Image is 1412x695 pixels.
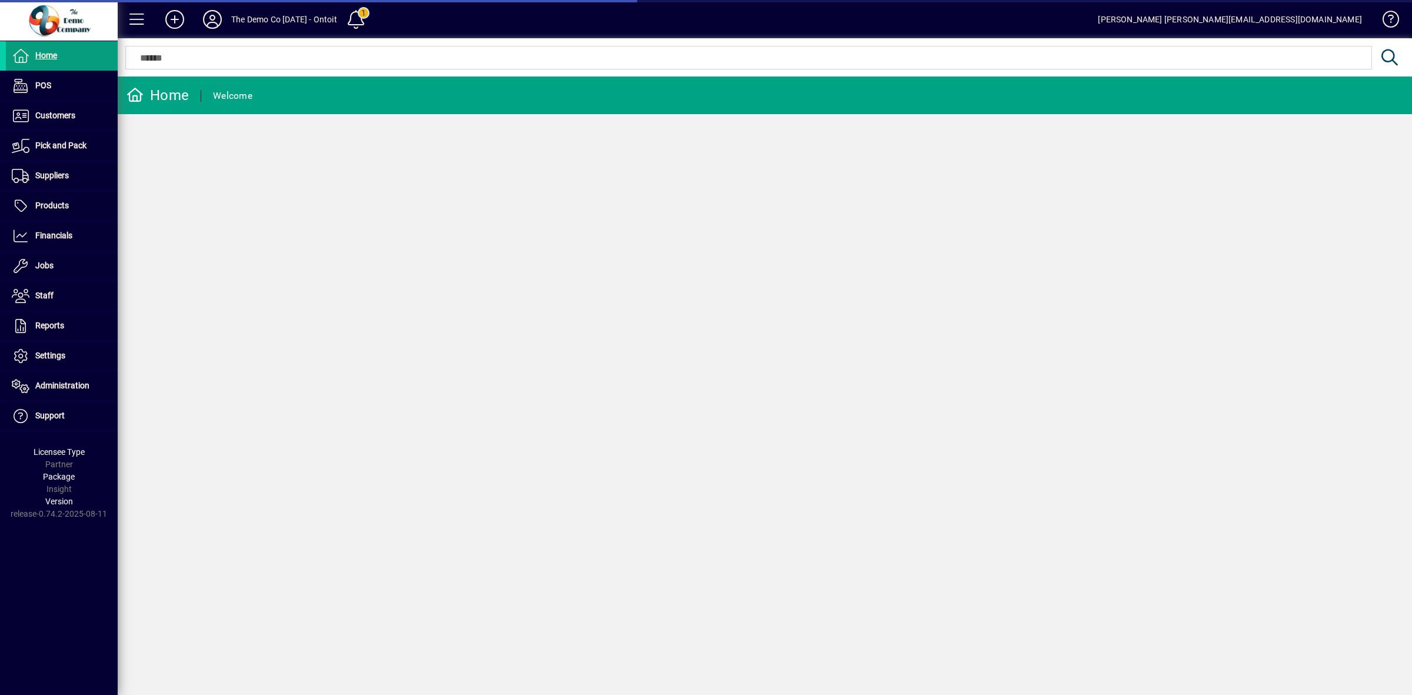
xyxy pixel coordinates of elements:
span: Customers [35,111,75,120]
a: Suppliers [6,161,118,191]
span: Staff [35,291,54,300]
div: Welcome [213,87,252,105]
div: Home [126,86,189,105]
a: Products [6,191,118,221]
a: Settings [6,341,118,371]
a: Support [6,401,118,431]
a: POS [6,71,118,101]
a: Administration [6,371,118,401]
span: Pick and Pack [35,141,86,150]
span: Support [35,411,65,420]
span: Administration [35,381,89,390]
a: Customers [6,101,118,131]
button: Profile [194,9,231,30]
span: Version [45,497,73,506]
span: Settings [35,351,65,360]
span: Licensee Type [34,447,85,457]
span: Products [35,201,69,210]
span: Package [43,472,75,481]
a: Reports [6,311,118,341]
a: Financials [6,221,118,251]
a: Jobs [6,251,118,281]
span: Reports [35,321,64,330]
span: Jobs [35,261,54,270]
div: [PERSON_NAME] [PERSON_NAME][EMAIL_ADDRESS][DOMAIN_NAME] [1098,10,1362,29]
a: Knowledge Base [1374,2,1397,41]
span: Financials [35,231,72,240]
a: Staff [6,281,118,311]
div: The Demo Co [DATE] - Ontoit [231,10,337,29]
span: Home [35,51,57,60]
span: POS [35,81,51,90]
button: Add [156,9,194,30]
span: Suppliers [35,171,69,180]
a: Pick and Pack [6,131,118,161]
